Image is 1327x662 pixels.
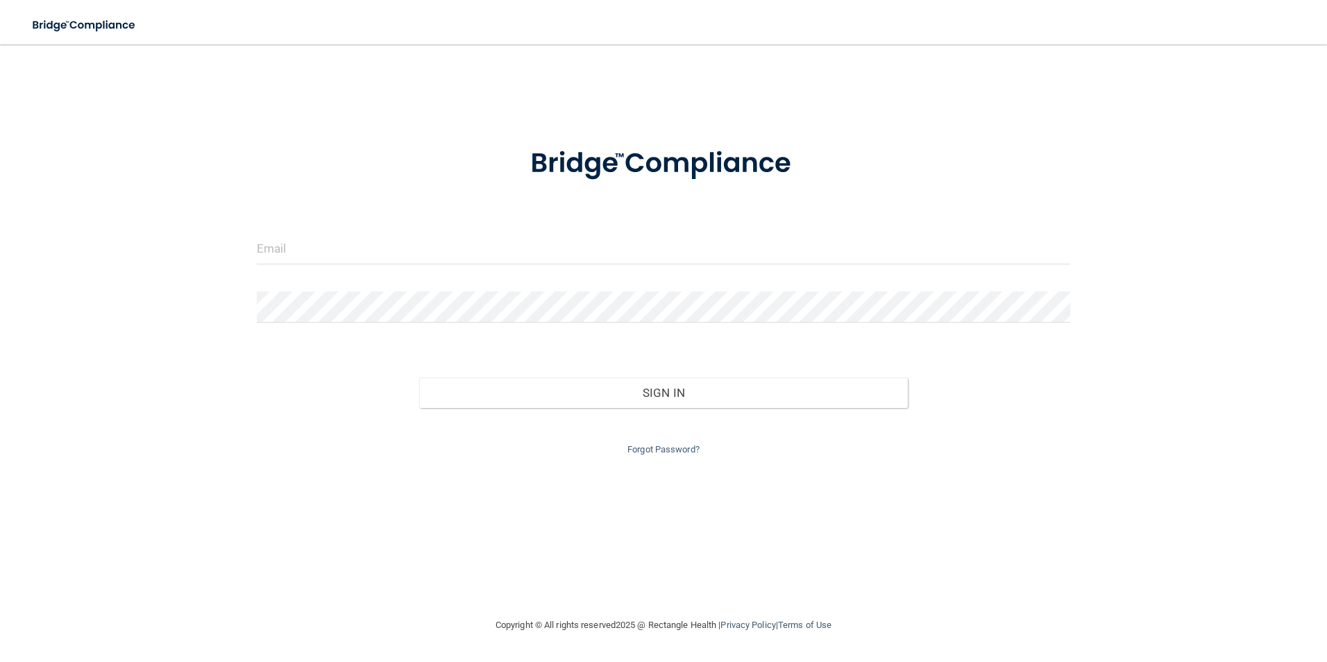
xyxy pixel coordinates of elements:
[410,603,917,647] div: Copyright © All rights reserved 2025 @ Rectangle Health | |
[720,620,775,630] a: Privacy Policy
[627,444,700,455] a: Forgot Password?
[778,620,831,630] a: Terms of Use
[502,128,825,200] img: bridge_compliance_login_screen.278c3ca4.svg
[257,233,1071,264] input: Email
[21,11,149,40] img: bridge_compliance_login_screen.278c3ca4.svg
[419,377,908,408] button: Sign In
